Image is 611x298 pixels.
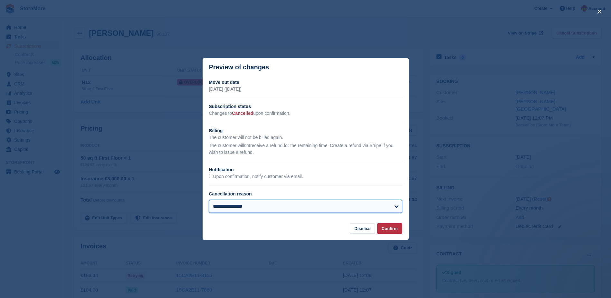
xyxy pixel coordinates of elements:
[209,103,402,110] h2: Subscription status
[209,64,269,71] p: Preview of changes
[209,166,402,173] h2: Notification
[209,174,303,180] label: Upon confirmation, notify customer via email.
[209,79,402,86] h2: Move out date
[209,142,402,156] p: The customer will receive a refund for the remaining time. Create a refund via Stripe if you wish...
[377,223,402,234] button: Confirm
[232,111,253,116] span: Cancelled
[209,134,402,141] p: The customer will not be billed again.
[244,143,250,148] em: not
[594,6,605,17] button: close
[209,110,402,117] p: Changes to upon confirmation.
[209,86,402,93] p: [DATE] ([DATE])
[209,191,252,196] label: Cancellation reason
[350,223,375,234] button: Dismiss
[209,174,213,178] input: Upon confirmation, notify customer via email.
[209,127,402,134] h2: Billing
